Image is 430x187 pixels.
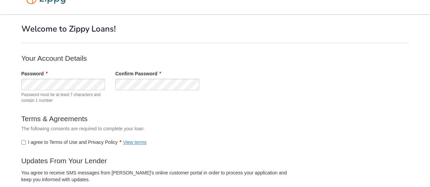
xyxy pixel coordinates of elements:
[21,140,26,145] input: I agree to Terms of Use and Privacy PolicyView terms
[21,53,293,63] p: Your Account Details
[115,70,161,77] label: Confirm Password
[21,92,105,104] span: Password must be at least 7 characters and contain 1 number
[21,125,293,132] p: The following consents are required to complete your loan.
[21,70,48,77] label: Password
[21,139,147,146] label: I agree to Terms of Use and Privacy Policy
[123,139,147,145] a: View terms
[115,79,199,90] input: Verify Password
[21,24,409,33] h1: Welcome to Zippy Loans!
[21,156,293,166] p: Updates From Your Lender
[21,169,293,186] div: You agree to receive SMS messages from [PERSON_NAME]'s online customer portal in order to process...
[21,114,293,124] p: Terms & Agreements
